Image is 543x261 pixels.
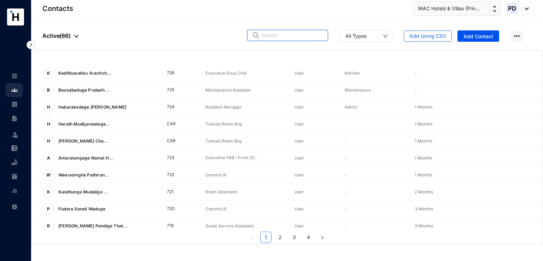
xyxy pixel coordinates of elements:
[54,101,129,113] p: Habarakadage [PERSON_NAME]
[47,207,50,211] span: P
[288,232,300,243] li: 3
[11,87,18,93] img: people.b0bd17028ad2877b116a.svg
[11,145,18,151] img: expense-unselected.2edcf0507c847f3e9e96.svg
[345,205,403,213] p: -
[508,5,516,11] span: PD
[415,189,433,195] span: 2 Months
[294,70,304,76] span: User
[246,232,257,243] button: left
[205,87,283,94] p: Maintenance Assistant
[317,232,328,243] li: Next Page
[294,189,304,195] span: User
[11,115,18,122] img: contract-unselected.99e2b2107c0a7dd48938.svg
[294,223,304,228] span: User
[415,87,417,93] span: -
[339,30,392,42] button: All Types
[156,201,194,217] td: 720
[250,236,254,240] span: left
[11,187,18,194] img: report-unselected.e6a6b4230fc7da01f883.svg
[205,172,283,179] p: Commis III
[47,122,50,126] span: H
[156,150,194,167] td: 723
[383,34,388,39] span: down
[345,138,403,145] p: -
[6,169,23,184] li: Gratuity
[47,105,50,109] span: H
[294,121,304,127] span: User
[320,236,325,240] span: right
[345,87,403,94] p: Maintenance
[11,101,18,108] img: payroll-unselected.b590312f920e76f0c668.svg
[46,173,51,177] span: W
[47,224,50,228] span: R
[156,99,194,116] td: 724
[493,6,496,12] img: up-down-arrow.74152d26bf9780fbf563ca9c90304185.svg
[205,222,283,230] p: Guest Service Assosiate
[205,155,283,161] p: Executive F&B / Front Of...
[521,7,529,10] img: dropdown-black.8e83cc76930a90b1a4fdb6d089b7bf3a.svg
[415,121,432,127] span: 1 Months
[58,70,111,76] span: Kodithuwakku Arachch...
[58,121,110,127] span: Herath Mudiyanselage...
[415,172,432,178] span: 1 Months
[42,31,78,40] p: Active ( 66 )
[510,30,523,42] img: more-horizontal.eedb2faff8778e1aceccc67cc90ae3cb.svg
[205,188,283,196] p: Room Attendent
[252,32,260,39] img: search.8ce656024d3affaeffe32e5b30621cb7.svg
[205,70,283,77] p: Executive Sous Chef
[6,69,23,83] li: Home
[404,30,452,42] button: Add Using CSV
[345,222,403,230] p: -
[415,70,417,76] span: -
[275,232,285,243] a: 2
[409,33,446,40] span: Add Using CSV
[74,35,78,37] img: dropdown-black.8e83cc76930a90b1a4fdb6d089b7bf3a.svg
[345,188,403,196] p: -
[262,30,323,41] input: Search
[303,232,314,243] li: 4
[294,155,304,161] span: User
[294,87,304,93] span: User
[11,131,18,138] img: leave-unselected.2934df6273408c3f84d9.svg
[294,104,304,110] span: User
[303,232,314,243] a: 4
[246,232,257,243] li: Previous Page
[274,232,286,243] li: 2
[58,189,108,195] span: Kulathunga Mudalige ...
[156,167,194,184] td: 722
[156,116,194,133] td: C49
[413,1,501,16] button: MAC Hotels & Villas (Priv...
[47,88,50,92] span: B
[415,223,433,228] span: 3 Months
[415,155,432,161] span: 1 Months
[345,70,403,77] p: Kitchen
[294,206,304,211] span: User
[294,138,304,144] span: User
[58,172,109,178] span: Weerasinghe Pathiran...
[6,184,23,198] li: Reports
[345,155,403,162] p: -
[54,203,108,215] p: Pudara Senali Waduge
[11,73,18,79] img: home-unselected.a29eae3204392db15eaf.svg
[156,133,194,150] td: C48
[42,4,73,13] p: Contacts
[6,155,23,169] li: Loan
[261,232,271,243] a: 1
[415,104,432,110] span: 1 Months
[457,30,499,42] button: Add Contact
[47,139,50,143] span: H
[58,155,113,161] span: Amaratungage Namal H...
[156,82,194,99] td: 725
[6,83,23,97] li: Contacts
[345,32,367,39] div: All Types
[58,223,128,228] span: [PERSON_NAME] Pendige That...
[6,111,23,126] li: Contracts
[317,232,328,243] button: right
[11,159,18,166] img: loan-unselected.d74d20a04637f2d15ab5.svg
[156,184,194,201] td: 721
[415,206,433,211] span: 3 Months
[156,65,194,82] td: 726
[463,33,493,40] span: Add Contact
[27,41,35,49] img: nav-icon-right.af6afadce00d159da59955279c43614e.svg
[345,104,403,111] p: Admin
